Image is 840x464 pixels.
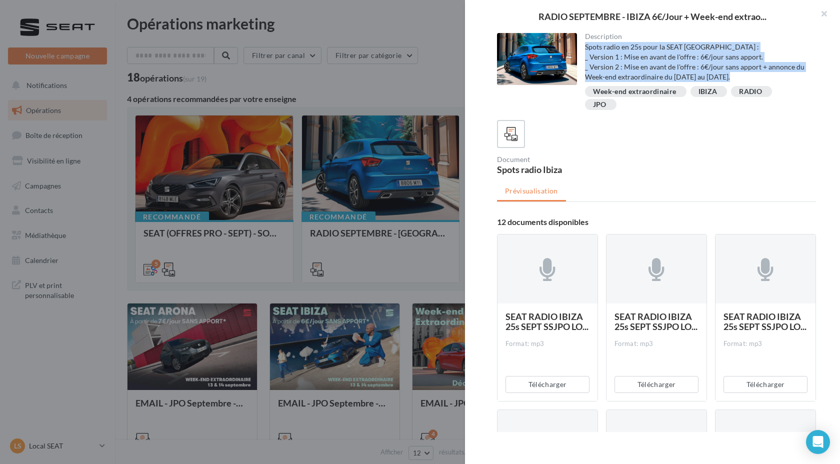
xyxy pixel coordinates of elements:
button: Télécharger [614,376,698,393]
span: SEAT RADIO IBIZA 25s SEPT SSJPO LO... [505,311,588,332]
div: IBIZA [698,88,717,95]
div: Spots radio en 25s pour la SEAT [GEOGRAPHIC_DATA] : _ Version 1 : Mise en avant de l'offre : 6€/j... [585,42,808,82]
button: Télécharger [723,376,807,393]
div: Description [585,33,808,40]
div: Format: mp3 [723,339,807,348]
div: Spots radio Ibiza [497,165,652,174]
div: Format: mp3 [614,339,698,348]
div: Format: mp3 [505,339,589,348]
div: JPO [593,101,606,108]
span: SEAT RADIO IBIZA 25s SEPT SSJPO LO... [723,311,806,332]
span: RADIO SEPTEMBRE - IBIZA 6€/Jour + Week-end extrao... [538,12,766,21]
span: SEAT RADIO IBIZA 25s SEPT SSJPO LO... [614,311,697,332]
div: Week-end extraordinaire [593,88,676,95]
div: Document [497,156,652,163]
button: Télécharger [505,376,589,393]
div: RADIO [739,88,762,95]
div: Open Intercom Messenger [806,430,830,454]
div: 12 documents disponibles [497,218,816,226]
